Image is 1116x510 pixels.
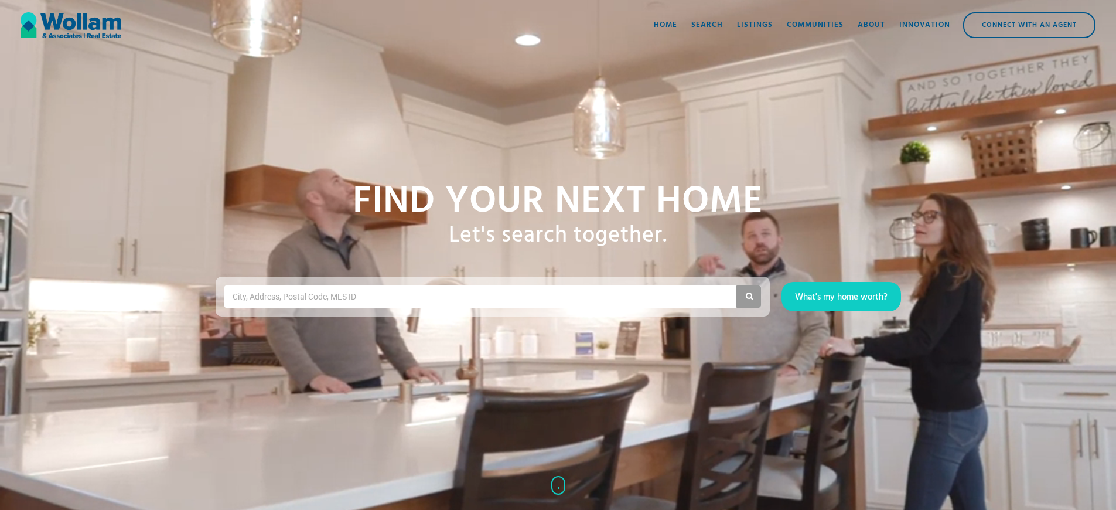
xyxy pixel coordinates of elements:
[858,19,885,31] div: About
[899,19,950,31] div: Innovation
[787,19,844,31] div: Communities
[964,13,1094,37] div: Connect with an Agent
[449,223,667,250] h1: Let's search together.
[654,19,677,31] div: Home
[780,8,851,43] a: Communities
[963,12,1095,38] a: Connect with an Agent
[892,8,957,43] a: Innovation
[737,19,773,31] div: Listings
[781,282,901,311] a: What's my home worth?
[730,8,780,43] a: Listings
[851,8,892,43] a: About
[647,8,684,43] a: Home
[691,19,723,31] div: Search
[684,8,730,43] a: Search
[736,285,761,308] button: Search
[353,182,763,223] h1: Find your NExt home
[21,8,121,43] a: home
[231,288,372,305] input: City, Address, Postal Code, MLS ID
